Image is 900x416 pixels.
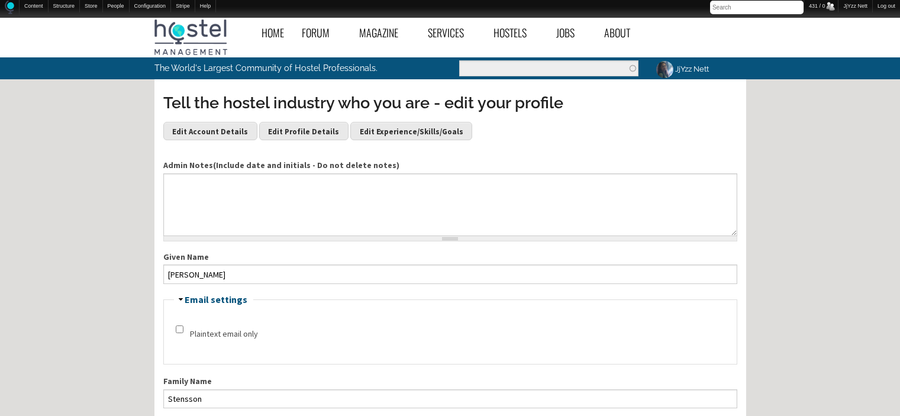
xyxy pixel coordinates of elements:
a: Edit Account Details [163,122,257,140]
input: Enter the terms you wish to search for. [459,60,638,76]
label: Admin Notes(Include date and initials - Do not delete notes) [163,159,737,172]
a: Email settings [185,294,247,305]
a: JjYzz Nett [647,57,716,80]
img: Home [5,1,14,14]
h3: Tell the hostel industry who you are - edit your profile [163,92,737,114]
a: Magazine [350,20,419,46]
p: The World's Largest Community of Hostel Professionals. [154,57,401,79]
a: Jobs [547,20,595,46]
input: Check this option if you do not wish to receive email messages with graphics and styles. [176,325,183,333]
label: Family Name [163,375,737,388]
a: Services [419,20,485,46]
a: Home [253,20,293,46]
a: About [595,20,651,46]
label: Given Name [163,251,737,263]
a: Edit Experience/Skills/Goals [350,122,472,140]
label: Plaintext email only [190,328,258,340]
a: Forum [293,20,350,46]
img: Hostel Management Home [154,20,227,55]
img: JjYzz Nett's picture [654,59,675,80]
a: Hostels [485,20,547,46]
a: Edit Profile Details [259,122,349,140]
input: Search [710,1,804,14]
